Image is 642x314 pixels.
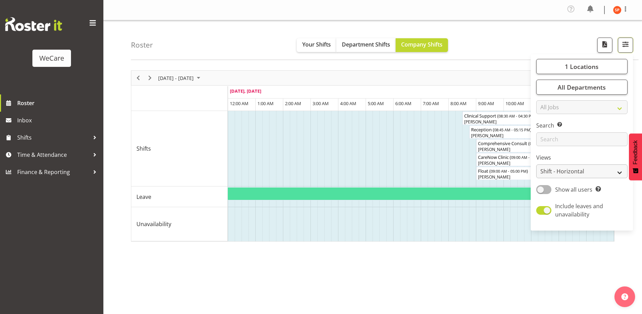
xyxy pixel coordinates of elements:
[613,6,621,14] img: samantha-poultney11298.jpg
[132,71,144,85] div: Previous
[597,38,612,53] button: Download a PDF of the roster according to the set date range.
[618,38,633,53] button: Filter Shifts
[629,133,642,180] button: Feedback - Show survey
[450,100,467,107] span: 8:00 AM
[230,88,261,94] span: [DATE], [DATE]
[423,100,439,107] span: 7:00 AM
[5,17,62,31] img: Rosterit website logo
[157,74,203,82] button: September 08 - 14, 2025
[396,38,448,52] button: Company Shifts
[336,38,396,52] button: Department Shifts
[555,186,592,193] span: Show all users
[555,202,603,218] span: Include leaves and unavailability
[17,167,90,177] span: Finance & Reporting
[368,100,384,107] span: 5:00 AM
[494,127,530,132] span: 08:45 AM - 05:15 PM
[478,100,494,107] span: 9:00 AM
[131,41,153,49] h4: Roster
[313,100,329,107] span: 3:00 AM
[536,121,628,130] label: Search
[131,207,228,241] td: Unavailability resource
[131,111,228,186] td: Shifts resource
[511,154,547,160] span: 09:00 AM - 05:00 PM
[157,74,194,82] span: [DATE] - [DATE]
[302,41,331,48] span: Your Shifts
[536,153,628,162] label: Views
[565,62,599,71] span: 1 Locations
[297,38,336,52] button: Your Shifts
[144,71,156,85] div: Next
[136,144,151,153] span: Shifts
[39,53,64,63] div: WeCare
[506,100,524,107] span: 10:00 AM
[230,100,248,107] span: 12:00 AM
[621,293,628,300] img: help-xxl-2.png
[536,80,628,95] button: All Departments
[340,100,356,107] span: 4:00 AM
[395,100,411,107] span: 6:00 AM
[17,132,90,143] span: Shifts
[536,59,628,74] button: 1 Locations
[17,98,100,108] span: Roster
[131,186,228,207] td: Leave resource
[134,74,143,82] button: Previous
[491,168,527,174] span: 09:00 AM - 05:00 PM
[17,150,90,160] span: Time & Attendance
[136,220,171,228] span: Unavailability
[285,100,301,107] span: 2:00 AM
[17,115,100,125] span: Inbox
[342,41,390,48] span: Department Shifts
[499,113,534,119] span: 08:30 AM - 04:30 PM
[145,74,155,82] button: Next
[632,140,639,164] span: Feedback
[136,193,151,201] span: Leave
[401,41,442,48] span: Company Shifts
[257,100,274,107] span: 1:00 AM
[536,132,628,146] input: Search
[131,70,614,242] div: Timeline Week of September 9, 2025
[530,141,565,146] span: 09:00 AM - 05:00 PM
[558,83,606,91] span: All Departments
